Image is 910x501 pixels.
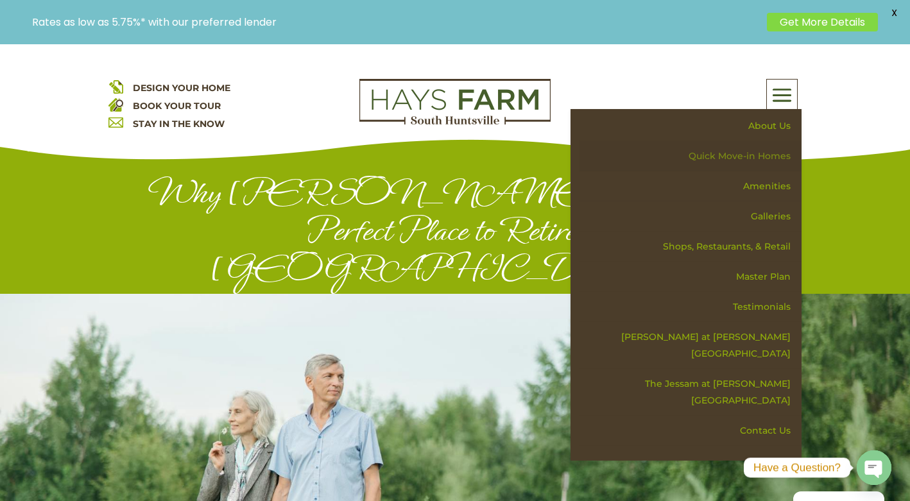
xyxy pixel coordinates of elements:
a: STAY IN THE KNOW [133,118,225,130]
a: DESIGN YOUR HOME [133,82,230,94]
a: The Jessam at [PERSON_NAME][GEOGRAPHIC_DATA] [579,369,802,416]
img: Logo [359,79,551,125]
a: Amenities [579,171,802,201]
a: Testimonials [579,292,802,322]
a: [PERSON_NAME] at [PERSON_NAME][GEOGRAPHIC_DATA] [579,322,802,369]
a: Contact Us [579,416,802,446]
a: BOOK YOUR TOUR [133,100,221,112]
a: Galleries [579,201,802,232]
img: book your home tour [108,97,123,112]
a: Shops, Restaurants, & Retail [579,232,802,262]
img: design your home [108,79,123,94]
h1: Why [PERSON_NAME] Farm Is the Perfect Place to Retire in [GEOGRAPHIC_DATA] [108,174,802,294]
a: Quick Move-in Homes [579,141,802,171]
p: Rates as low as 5.75%* with our preferred lender [32,16,760,28]
span: X [884,3,904,22]
a: About Us [579,111,802,141]
a: Master Plan [579,262,802,292]
a: Get More Details [767,13,878,31]
a: hays farm homes huntsville development [359,116,551,128]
